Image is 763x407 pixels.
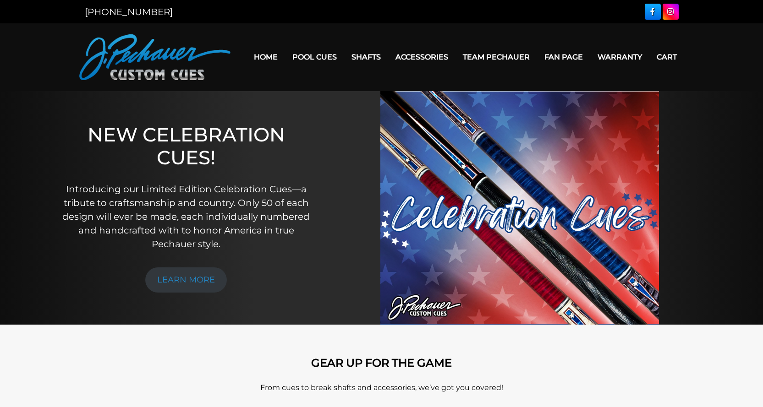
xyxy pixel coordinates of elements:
a: LEARN MORE [145,267,227,293]
a: Home [247,45,285,69]
a: Cart [649,45,684,69]
a: Accessories [388,45,456,69]
strong: GEAR UP FOR THE GAME [311,356,452,369]
a: Pool Cues [285,45,344,69]
a: [PHONE_NUMBER] [85,6,173,17]
p: Introducing our Limited Edition Celebration Cues—a tribute to craftsmanship and country. Only 50 ... [62,182,311,251]
a: Shafts [344,45,388,69]
h1: NEW CELEBRATION CUES! [62,123,311,169]
a: Warranty [590,45,649,69]
img: Pechauer Custom Cues [79,34,231,80]
p: From cues to break shafts and accessories, we’ve got you covered! [121,382,643,393]
a: Team Pechauer [456,45,537,69]
a: Fan Page [537,45,590,69]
